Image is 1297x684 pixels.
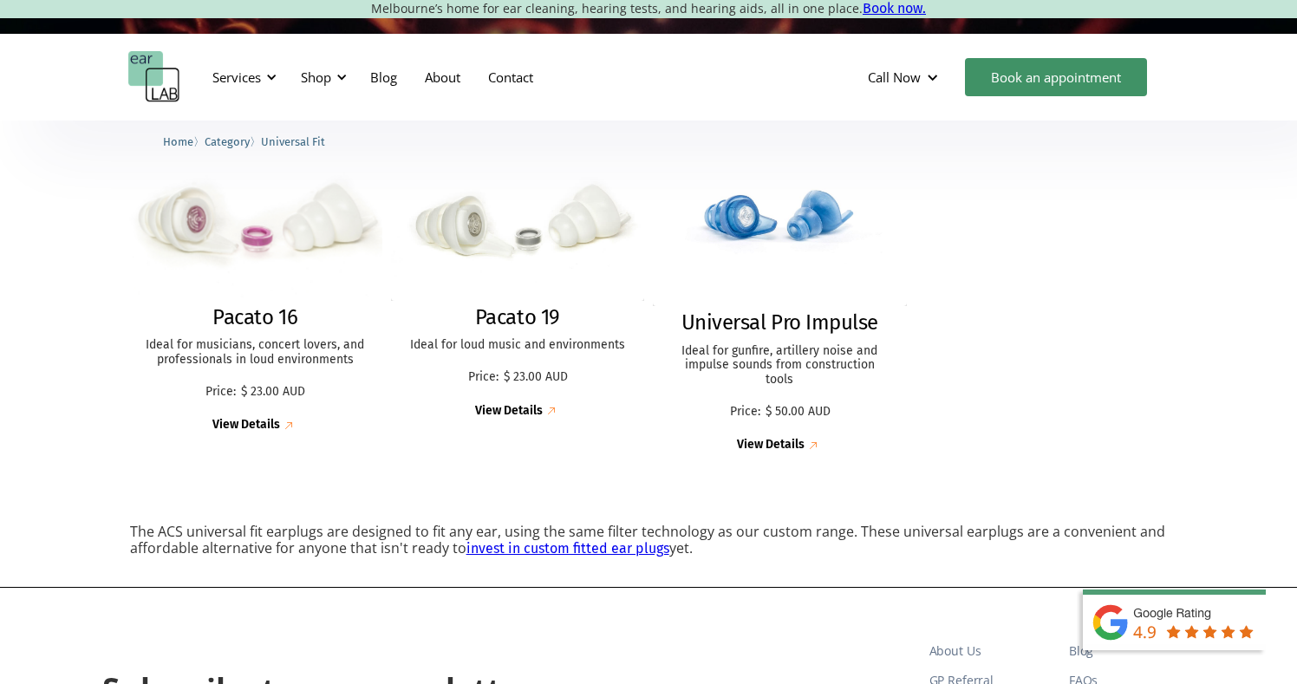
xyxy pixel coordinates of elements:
[205,133,250,149] a: Category
[1069,636,1195,666] a: Blog
[504,370,568,385] p: $ 23.00 AUD
[241,385,305,400] p: $ 23.00 AUD
[212,418,280,433] div: View Details
[130,524,1168,557] p: The ACS universal fit earplugs are designed to fit any ear, using the same filter technology as o...
[163,135,193,148] span: Home
[411,52,474,102] a: About
[356,52,411,102] a: Blog
[261,135,325,148] span: Universal Fit
[163,133,193,149] a: Home
[391,133,645,301] img: Pacato 19
[737,438,805,453] div: View Details
[729,405,762,420] p: Price:
[202,51,282,103] div: Services
[115,124,394,309] img: Pacato 16
[146,338,365,368] p: Ideal for musicians, concert lovers, and professionals in loud environments
[466,540,669,557] a: invest in custom fitted ear plugs
[475,305,560,330] h2: Pacato 19
[681,310,878,335] h2: Universal Pro Impulse
[391,133,645,420] a: Pacato 19Pacato 19Ideal for loud music and environmentsPrice:$ 23.00 AUDView Details
[929,636,1055,666] a: About Us
[868,68,921,86] div: Call Now
[128,133,382,434] a: Pacato 16Pacato 16Ideal for musicians, concert lovers, and professionals in loud environmentsPric...
[290,51,352,103] div: Shop
[205,385,237,400] p: Price:
[474,52,547,102] a: Contact
[670,344,890,388] p: Ideal for gunfire, artillery noise and impulse sounds from construction tools
[854,51,956,103] div: Call Now
[128,51,180,103] a: home
[212,68,261,86] div: Services
[965,58,1147,96] a: Book an appointment
[467,370,499,385] p: Price:
[205,133,261,151] li: 〉
[212,305,297,330] h2: Pacato 16
[408,338,628,353] p: Ideal for loud music and environments
[163,133,205,151] li: 〉
[205,135,250,148] span: Category
[766,405,831,420] p: $ 50.00 AUD
[475,404,543,419] div: View Details
[301,68,331,86] div: Shop
[653,133,907,454] a: Universal Pro ImpulseUniversal Pro ImpulseIdeal for gunfire, artillery noise and impulse sounds f...
[653,133,907,306] img: Universal Pro Impulse
[261,133,325,149] a: Universal Fit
